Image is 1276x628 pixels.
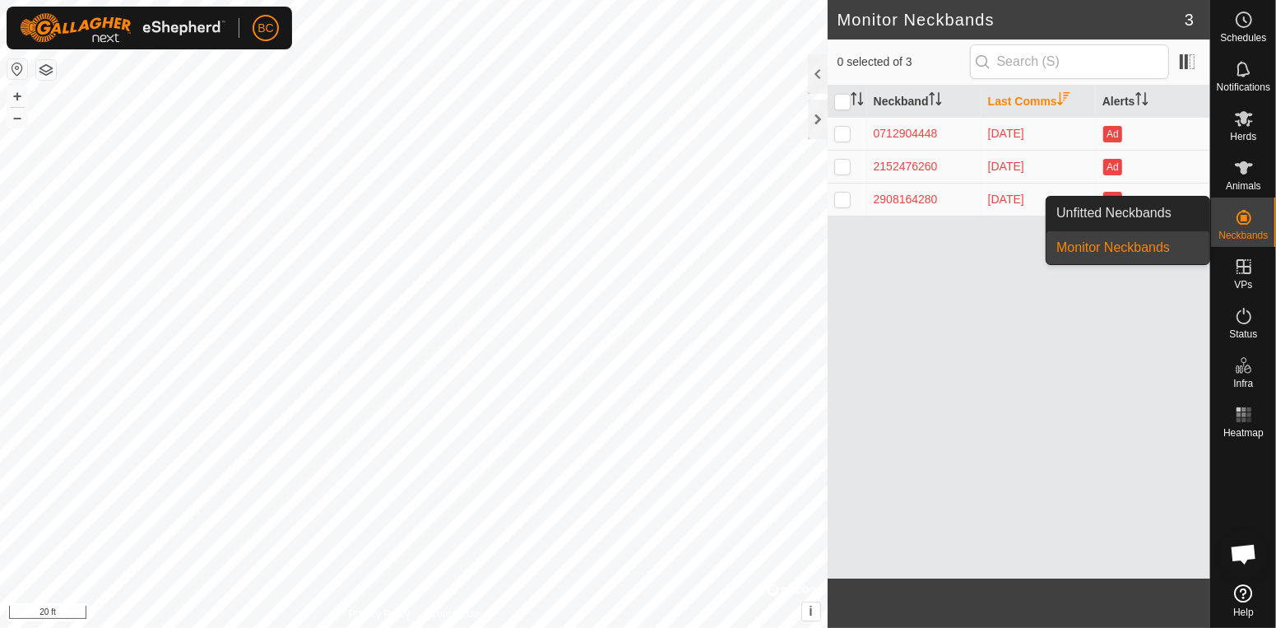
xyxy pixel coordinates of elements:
span: Herds [1230,132,1256,142]
th: Alerts [1096,86,1210,118]
span: Oct 1, 2025, 6:06 PM [988,127,1024,140]
span: Status [1229,329,1257,339]
button: Ad [1103,159,1121,175]
button: i [802,602,820,621]
button: Ad [1103,192,1121,208]
span: Oct 1, 2025, 6:06 PM [988,193,1024,206]
a: Unfitted Neckbands [1046,197,1209,230]
span: Infra [1233,379,1253,388]
p-sorticon: Activate to sort [1057,95,1070,108]
div: 2908164280 [874,191,975,208]
a: Contact Us [430,607,479,621]
span: 3 [1185,7,1194,32]
span: VPs [1234,280,1252,290]
input: Search (S) [970,44,1169,79]
span: Unfitted Neckbands [1056,203,1172,223]
span: i [809,604,812,618]
p-sorticon: Activate to sort [851,95,864,108]
span: 0 selected of 3 [838,53,970,71]
button: Map Layers [36,60,56,80]
span: Heatmap [1223,428,1264,438]
th: Neckband [867,86,981,118]
a: Monitor Neckbands [1046,231,1209,264]
p-sorticon: Activate to sort [929,95,942,108]
div: 0712904448 [874,125,975,142]
button: Reset Map [7,59,27,79]
span: Neckbands [1218,230,1268,240]
span: Animals [1226,181,1261,191]
a: Help [1211,578,1276,624]
span: Monitor Neckbands [1056,238,1170,258]
a: Privacy Policy [349,607,411,621]
div: Open chat [1219,529,1269,579]
span: Help [1233,607,1254,617]
span: Oct 1, 2025, 6:06 PM [988,160,1024,173]
img: Gallagher Logo [20,13,225,43]
button: Ad [1103,126,1121,142]
button: – [7,108,27,128]
span: Notifications [1217,82,1270,92]
th: Last Comms [981,86,1096,118]
div: 2152476260 [874,158,975,175]
p-sorticon: Activate to sort [1135,95,1148,108]
button: + [7,86,27,106]
span: Schedules [1220,33,1266,43]
span: BC [258,20,273,37]
h2: Monitor Neckbands [838,10,1185,30]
